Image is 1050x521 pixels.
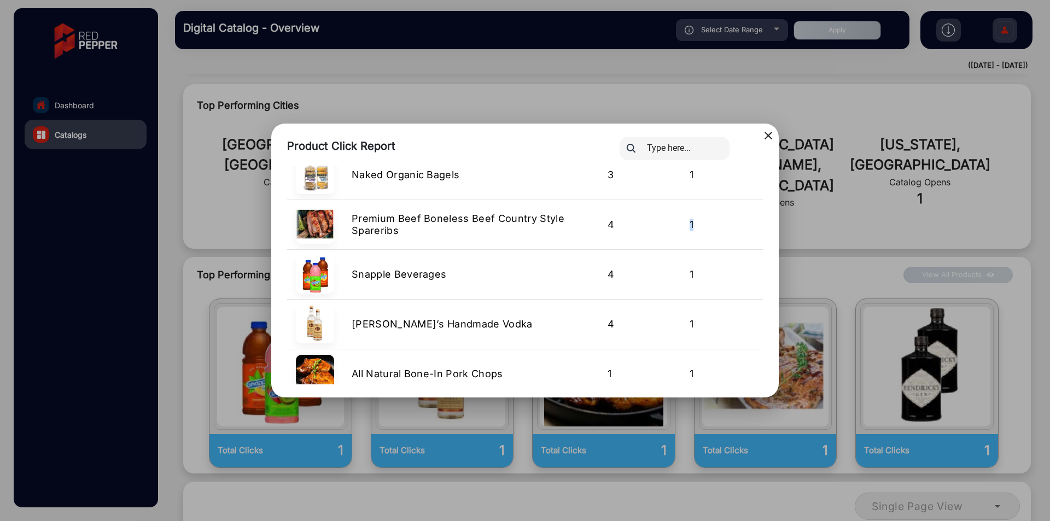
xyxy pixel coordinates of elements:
[608,318,614,330] span: 4
[762,129,775,142] mat-icon: close
[287,139,437,160] div: Product Click Report
[608,169,614,180] span: 3
[690,368,693,379] span: 1
[296,209,334,239] img: Product Image
[300,156,330,194] img: Product Image
[690,318,693,330] span: 1
[296,355,334,393] img: Product Image
[304,305,326,343] img: Product Image
[352,268,446,280] span: Snapple Beverages
[620,137,729,160] input: Type here...
[690,219,693,230] span: 1
[301,255,330,294] img: Product Image
[690,268,693,280] span: 1
[626,144,635,153] img: search.svg
[608,368,611,379] span: 1
[690,169,693,180] span: 1
[352,213,564,236] span: Premium Beef Boneless Beef Country Style Spareribs
[352,169,459,180] span: Naked Organic Bagels
[352,368,503,379] span: All Natural Bone-In Pork Chops
[608,268,614,280] span: 4
[608,219,614,230] span: 4
[352,318,533,330] span: [PERSON_NAME]’s Handmade Vodka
